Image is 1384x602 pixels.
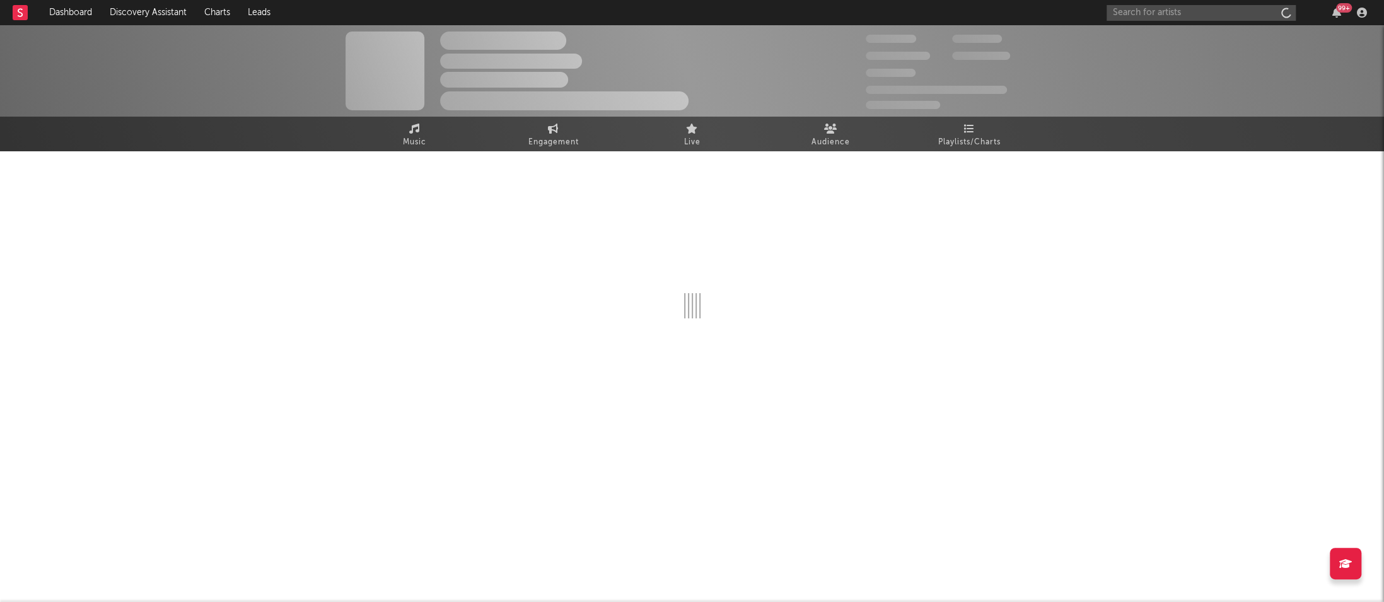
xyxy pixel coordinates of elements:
[900,117,1039,151] a: Playlists/Charts
[811,135,850,150] span: Audience
[1336,3,1352,13] div: 99 +
[1107,5,1296,21] input: Search for artists
[346,117,484,151] a: Music
[952,52,1010,60] span: 1,000,000
[866,86,1007,94] span: 50,000,000 Monthly Listeners
[484,117,623,151] a: Engagement
[938,135,1001,150] span: Playlists/Charts
[952,35,1002,43] span: 100,000
[403,135,426,150] span: Music
[762,117,900,151] a: Audience
[528,135,579,150] span: Engagement
[684,135,701,150] span: Live
[866,35,916,43] span: 300,000
[866,69,916,77] span: 100,000
[866,52,930,60] span: 50,000,000
[866,101,940,109] span: Jump Score: 85.0
[1332,8,1341,18] button: 99+
[623,117,762,151] a: Live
